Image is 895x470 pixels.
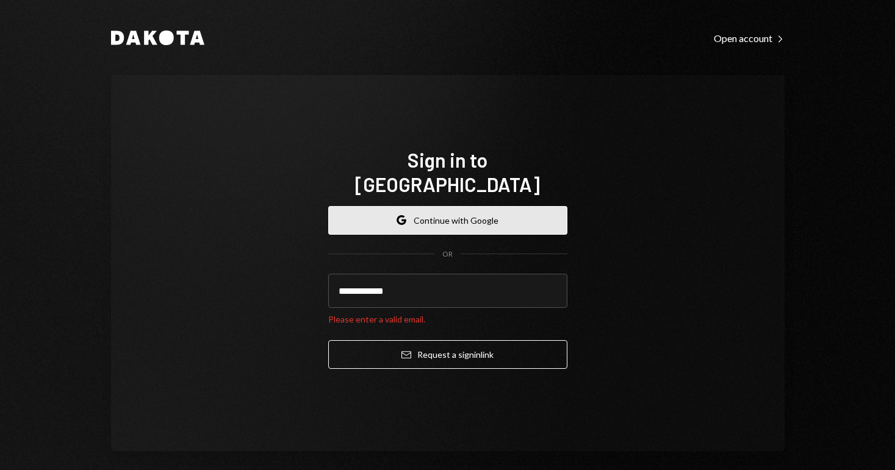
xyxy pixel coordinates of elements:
div: OR [442,249,453,260]
a: Open account [714,31,785,45]
div: Please enter a valid email. [328,313,567,326]
h1: Sign in to [GEOGRAPHIC_DATA] [328,148,567,196]
div: Open account [714,32,785,45]
button: Continue with Google [328,206,567,235]
button: Request a signinlink [328,340,567,369]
